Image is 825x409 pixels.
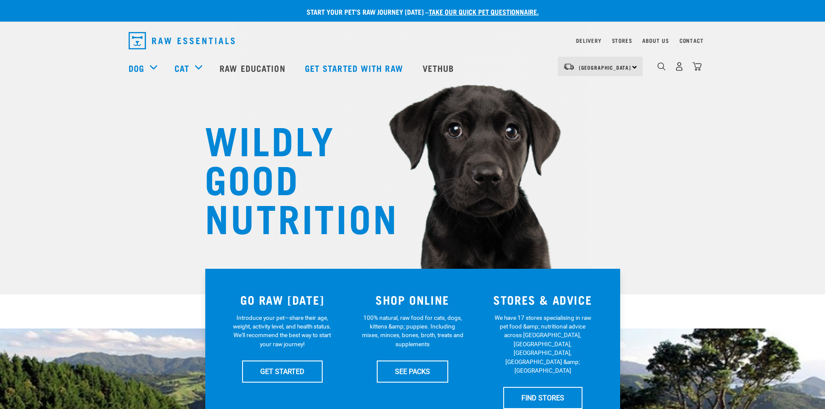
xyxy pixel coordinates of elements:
[492,313,594,375] p: We have 17 stores specialising in raw pet food &amp; nutritional advice across [GEOGRAPHIC_DATA],...
[679,39,704,42] a: Contact
[692,62,702,71] img: home-icon@2x.png
[231,313,333,349] p: Introduce your pet—share their age, weight, activity level, and health status. We'll recommend th...
[377,361,448,382] a: SEE PACKS
[362,313,463,349] p: 100% natural, raw food for cats, dogs, kittens &amp; puppies. Including mixes, minces, bones, bro...
[612,39,632,42] a: Stores
[657,62,666,71] img: home-icon-1@2x.png
[129,61,144,74] a: Dog
[675,62,684,71] img: user.png
[642,39,669,42] a: About Us
[576,39,601,42] a: Delivery
[563,63,575,71] img: van-moving.png
[296,51,414,85] a: Get started with Raw
[175,61,189,74] a: Cat
[211,51,296,85] a: Raw Education
[483,293,603,306] h3: STORES & ADVICE
[122,29,704,53] nav: dropdown navigation
[353,293,472,306] h3: SHOP ONLINE
[503,387,582,409] a: FIND STORES
[414,51,465,85] a: Vethub
[223,293,343,306] h3: GO RAW [DATE]
[242,361,323,382] a: GET STARTED
[579,66,631,69] span: [GEOGRAPHIC_DATA]
[129,32,235,49] img: Raw Essentials Logo
[205,119,378,236] h1: WILDLY GOOD NUTRITION
[429,10,539,13] a: take our quick pet questionnaire.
